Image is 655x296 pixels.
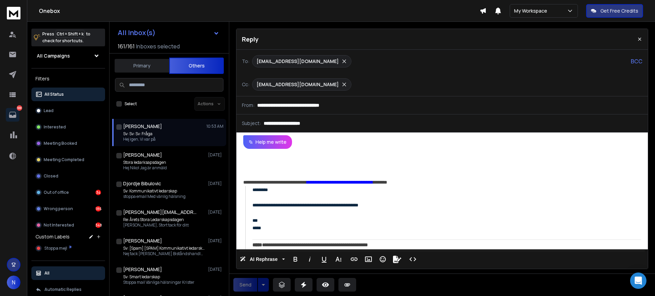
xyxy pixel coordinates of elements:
p: [DATE] [208,209,223,215]
h1: All Inbox(s) [118,29,156,36]
p: From: [242,102,254,109]
p: Subject: [242,120,261,127]
button: N [7,276,20,289]
div: 34 [96,190,101,195]
button: Interested [31,120,105,134]
p: Closed [44,173,58,179]
h1: [PERSON_NAME][EMAIL_ADDRESS][DOMAIN_NAME] [123,209,198,216]
p: [DATE] [208,238,223,244]
p: Sv: Smart ledarskap [123,274,194,280]
p: Interested [44,124,66,130]
p: Reply [242,34,259,44]
button: Out of office34 [31,186,105,199]
div: 186 [96,206,101,212]
p: [EMAIL_ADDRESS][DOMAIN_NAME] [257,81,339,88]
p: Hej igen, Vi var på [123,137,156,142]
h1: [PERSON_NAME] [123,237,162,244]
div: Open Intercom Messenger [630,272,646,289]
button: Get Free Credits [586,4,643,18]
div: 348 [96,222,101,228]
h1: [PERSON_NAME] [123,266,162,273]
button: Primary [115,58,169,73]
p: Hej Niko! Jag är anmäld [123,165,167,171]
label: Select [125,101,137,107]
p: Sv: Sv: Sv: Fråga [123,131,156,137]
h1: Djordje Bibulovic [123,180,161,187]
button: Meeting Completed [31,153,105,167]
button: Closed [31,169,105,183]
h3: Custom Labels [35,233,70,240]
button: Meeting Booked [31,137,105,150]
button: Lead [31,104,105,118]
p: All [44,270,49,276]
p: Meeting Completed [44,157,84,162]
button: All [31,266,105,280]
button: Help me write [243,135,292,149]
span: 161 / 161 [118,42,135,50]
button: Stoppa mejl [31,242,105,255]
p: Wrong person [44,206,73,212]
button: All Inbox(s) [112,26,225,40]
p: [PERSON_NAME], Stort tack för ditt [123,222,189,228]
p: [DATE] [208,181,223,186]
h3: Filters [31,74,105,83]
span: Stoppa mejl [44,246,67,251]
button: All Status [31,88,105,101]
p: Nej tack [PERSON_NAME] Biståndshandläggare [123,251,205,256]
span: AI Rephrase [248,256,279,262]
button: Not Interested348 [31,218,105,232]
p: BCC [631,57,642,65]
h1: Onebox [39,7,480,15]
p: Cc: [242,81,249,88]
p: Stoppa mail Vänliga hälsningar Krister [123,280,194,285]
p: Get Free Credits [600,7,638,14]
p: To: [242,58,249,65]
button: Insert Image (Ctrl+P) [362,252,375,266]
button: Underline (Ctrl+U) [318,252,331,266]
img: logo [7,7,20,19]
button: Emoticons [376,252,389,266]
p: Not Interested [44,222,74,228]
button: Code View [406,252,419,266]
button: Italic (Ctrl+I) [303,252,316,266]
p: Meeting Booked [44,141,77,146]
p: 10:53 AM [206,124,223,129]
p: Stora ledarksapsdagen [123,160,167,165]
p: Lead [44,108,54,113]
h1: [PERSON_NAME] [123,123,162,130]
button: Signature [391,252,404,266]
p: [DATE] [208,267,223,272]
button: More Text [332,252,345,266]
p: Out of office [44,190,69,195]
p: Sv: Kommunikativt ledarskap [123,188,186,194]
h1: [PERSON_NAME] [123,152,162,158]
p: Press to check for shortcuts. [42,31,90,44]
button: Others [169,58,224,74]
button: Bold (Ctrl+B) [289,252,302,266]
p: [DATE] [208,152,223,158]
p: Re: Årets Stora Ledarskapsdagen [123,217,189,222]
p: 568 [17,105,22,111]
button: Wrong person186 [31,202,105,216]
span: Ctrl + Shift + k [56,30,85,38]
button: All Campaigns [31,49,105,63]
h1: All Campaigns [37,52,70,59]
p: All Status [44,92,64,97]
p: Sv: [Spam] [SPAM] Kommunikativt ledarskap [123,246,205,251]
p: My Workspace [514,7,550,14]
p: [EMAIL_ADDRESS][DOMAIN_NAME] [257,58,339,65]
p: stoppa email Med vänlig hälsning [123,194,186,199]
h3: Inboxes selected [136,42,180,50]
p: Automatic Replies [44,287,82,292]
button: Insert Link (Ctrl+K) [348,252,361,266]
a: 568 [6,108,19,122]
button: AI Rephrase [238,252,286,266]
